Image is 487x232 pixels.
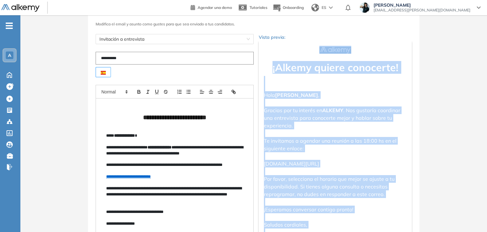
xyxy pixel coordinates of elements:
strong: ¡Alkemy quiere conocerte! [273,61,398,74]
p: Por favor, selecciona el horario que mejor se ajuste a tu disponibilidad. Si tienes alguna consul... [264,175,407,198]
p: ¡Esperamos conversar contigo pronto! [264,206,407,213]
a: [DOMAIN_NAME][URL] [264,160,319,167]
a: Agendar una demo [191,3,232,11]
span: LABEL_TITLE [99,34,250,44]
strong: [PERSON_NAME] [275,92,318,98]
img: world [311,4,319,11]
p: Te invitamos a agendar una reunión a las 18:00 hs en el siguiente enlace: [264,137,407,152]
img: arrow [329,6,333,9]
span: Tutoriales [250,5,267,10]
span: A [8,53,11,58]
i: - [6,25,13,26]
strong: ALKEMY [322,107,343,113]
span: [EMAIL_ADDRESS][PERSON_NAME][DOMAIN_NAME] [374,8,470,13]
img: Logo [1,4,40,12]
p: Saludos cordiales, [264,221,407,229]
button: Onboarding [273,1,304,15]
img: ESP [101,71,106,75]
p: Hola , [264,91,407,99]
span: Onboarding [283,5,304,10]
p: Vista previa: [259,34,412,41]
span: Agendar una demo [198,5,232,10]
span: ES [322,5,326,10]
h3: Modifica el email y asunto como gustes para que sea enviado a tus candidatos. [96,22,412,26]
p: Gracias por tu interés en . Nos gustaría coordinar una entrevista para conocerte mejor y hablar s... [264,106,407,129]
img: Logo de la compañía [319,47,351,54]
span: [PERSON_NAME] [374,3,470,8]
